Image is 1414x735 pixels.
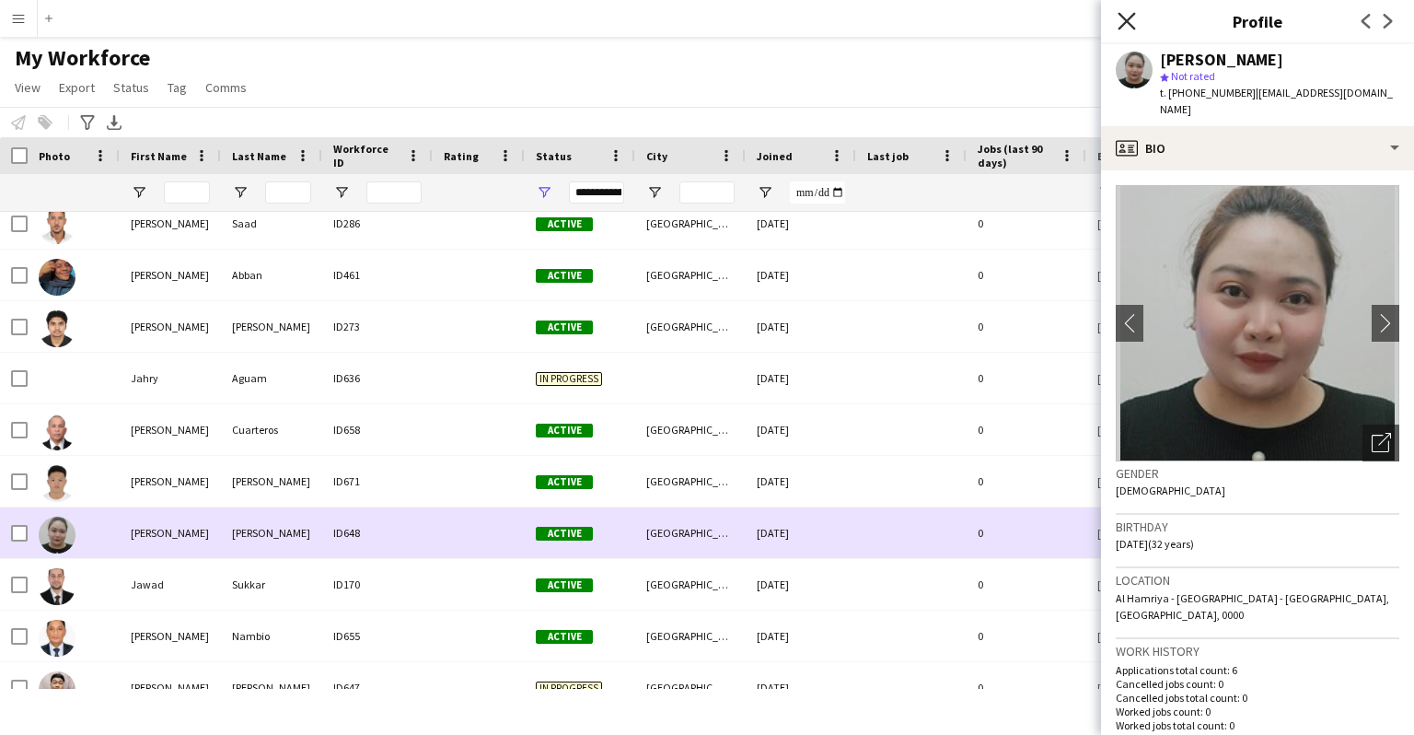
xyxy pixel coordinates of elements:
[978,142,1053,169] span: Jobs (last 90 days)
[221,301,322,352] div: [PERSON_NAME]
[120,662,221,713] div: [PERSON_NAME]
[536,682,602,695] span: In progress
[1116,663,1399,677] p: Applications total count: 6
[322,353,433,403] div: ID636
[160,76,194,99] a: Tag
[536,149,572,163] span: Status
[333,142,400,169] span: Workforce ID
[39,517,75,554] img: Janiele Rivera
[205,79,247,96] span: Comms
[746,611,856,661] div: [DATE]
[322,404,433,455] div: ID658
[967,404,1086,455] div: 0
[221,611,322,661] div: Nambio
[635,456,746,507] div: [GEOGRAPHIC_DATA]
[1116,484,1225,497] span: [DEMOGRAPHIC_DATA]
[1097,184,1114,201] button: Open Filter Menu
[1116,591,1389,622] span: Al Hamriya - [GEOGRAPHIC_DATA] - [GEOGRAPHIC_DATA], [GEOGRAPHIC_DATA], 0000
[967,611,1086,661] div: 0
[333,184,350,201] button: Open Filter Menu
[131,184,147,201] button: Open Filter Menu
[536,630,593,644] span: Active
[1101,126,1414,170] div: Bio
[1116,677,1399,691] p: Cancelled jobs count: 0
[746,559,856,610] div: [DATE]
[39,568,75,605] img: Jawad Sukkar
[1116,537,1194,551] span: [DATE] (32 years)
[322,301,433,352] div: ID273
[1160,86,1256,99] span: t. [PHONE_NUMBER]
[746,353,856,403] div: [DATE]
[1116,691,1399,705] p: Cancelled jobs total count: 0
[967,198,1086,249] div: 0
[679,181,735,204] input: City Filter Input
[120,559,221,610] div: Jawad
[967,662,1086,713] div: 0
[1116,519,1399,535] h3: Birthday
[113,79,149,96] span: Status
[867,149,909,163] span: Last job
[221,456,322,507] div: [PERSON_NAME]
[1116,718,1399,732] p: Worked jobs total count: 0
[168,79,187,96] span: Tag
[120,353,221,403] div: Jahry
[322,198,433,249] div: ID286
[635,198,746,249] div: [GEOGRAPHIC_DATA]
[39,620,75,657] img: Jayme Nambio
[1097,149,1127,163] span: Email
[15,79,41,96] span: View
[39,207,75,244] img: Jaafar Saad
[39,465,75,502] img: Jake Velasco
[967,507,1086,558] div: 0
[967,559,1086,610] div: 0
[536,321,593,334] span: Active
[746,456,856,507] div: [DATE]
[221,353,322,403] div: Aguam
[967,250,1086,300] div: 0
[757,149,793,163] span: Joined
[1116,185,1399,461] img: Crew avatar or photo
[1116,643,1399,659] h3: Work history
[232,184,249,201] button: Open Filter Menu
[76,111,99,134] app-action-btn: Advanced filters
[120,507,221,558] div: [PERSON_NAME]
[635,559,746,610] div: [GEOGRAPHIC_DATA]
[221,404,322,455] div: Cuarteros
[536,184,552,201] button: Open Filter Menu
[322,456,433,507] div: ID671
[536,424,593,437] span: Active
[39,671,75,708] img: Jayve Jervin Jordan Tinio
[322,559,433,610] div: ID170
[120,301,221,352] div: [PERSON_NAME]
[1101,9,1414,33] h3: Profile
[635,611,746,661] div: [GEOGRAPHIC_DATA]
[366,181,422,204] input: Workforce ID Filter Input
[39,414,75,450] img: Jaime Rivera Cuarteros
[967,301,1086,352] div: 0
[790,181,845,204] input: Joined Filter Input
[232,149,286,163] span: Last Name
[221,559,322,610] div: Sukkar
[536,578,593,592] span: Active
[1171,69,1215,83] span: Not rated
[221,250,322,300] div: Abban
[1116,705,1399,718] p: Worked jobs count: 0
[221,507,322,558] div: [PERSON_NAME]
[131,149,187,163] span: First Name
[1116,465,1399,482] h3: Gender
[536,475,593,489] span: Active
[1160,86,1393,116] span: | [EMAIL_ADDRESS][DOMAIN_NAME]
[322,611,433,661] div: ID655
[1116,572,1399,589] h3: Location
[7,76,48,99] a: View
[635,301,746,352] div: [GEOGRAPHIC_DATA]
[635,404,746,455] div: [GEOGRAPHIC_DATA]
[52,76,102,99] a: Export
[39,149,70,163] span: Photo
[967,353,1086,403] div: 0
[1160,52,1283,68] div: [PERSON_NAME]
[536,269,593,283] span: Active
[120,198,221,249] div: [PERSON_NAME]
[635,662,746,713] div: [GEOGRAPHIC_DATA]
[322,662,433,713] div: ID647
